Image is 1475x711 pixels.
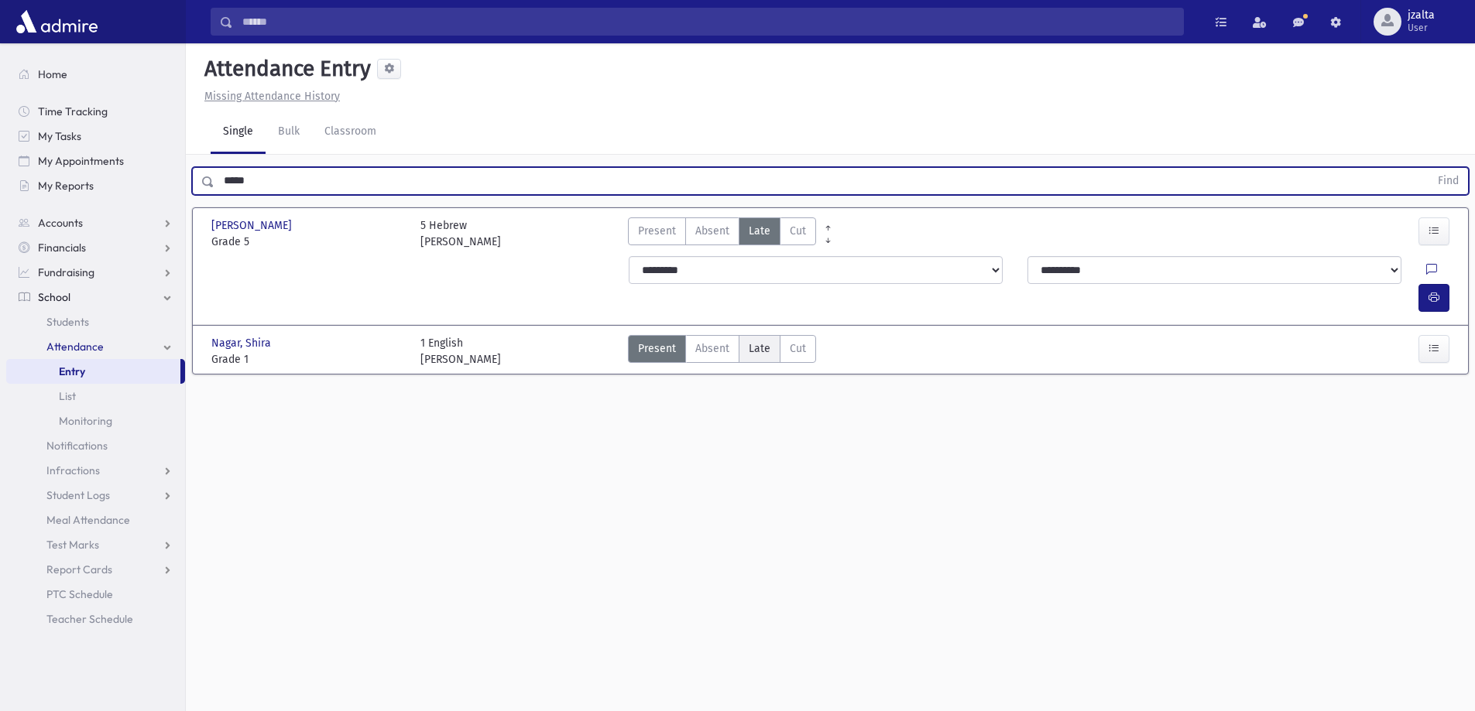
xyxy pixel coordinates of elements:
span: Infractions [46,463,100,477]
span: Home [38,67,67,81]
a: Classroom [312,111,389,154]
a: My Appointments [6,149,185,173]
a: Report Cards [6,557,185,582]
span: My Tasks [38,129,81,143]
span: Fundraising [38,265,94,279]
span: Notifications [46,439,108,453]
a: Single [211,111,266,154]
span: Absent [695,340,729,357]
span: Students [46,315,89,329]
a: Entry [6,359,180,384]
span: Attendance [46,340,104,354]
span: Cut [790,223,806,239]
span: Student Logs [46,488,110,502]
span: Monitoring [59,414,112,428]
span: jzalta [1408,9,1435,22]
span: Entry [59,364,85,378]
span: Accounts [38,216,83,230]
span: Grade 5 [211,234,405,250]
span: Present [638,340,676,357]
a: My Tasks [6,124,185,149]
div: 5 Hebrew [PERSON_NAME] [420,217,501,250]
a: Attendance [6,334,185,359]
div: AttTypes [628,335,816,367]
u: Missing Attendance History [204,90,340,103]
span: Grade 1 [211,351,405,367]
a: Accounts [6,210,185,235]
a: Student Logs [6,483,185,508]
a: Time Tracking [6,99,185,124]
h5: Attendance Entry [198,56,371,82]
img: AdmirePro [12,6,101,37]
span: Time Tracking [38,104,108,118]
span: Absent [695,223,729,239]
a: Bulk [266,111,312,154]
a: My Reports [6,173,185,198]
span: My Reports [38,179,94,193]
span: Nagar, Shira [211,335,274,351]
span: PTC Schedule [46,587,113,601]
span: Late [749,340,770,357]
span: Meal Attendance [46,513,130,527]
a: Financials [6,235,185,260]
span: Financials [38,241,86,255]
button: Find [1429,168,1468,194]
span: Cut [790,340,806,357]
span: School [38,290,70,304]
a: School [6,285,185,309]
div: AttTypes [628,217,816,250]
a: PTC Schedule [6,582,185,607]
a: List [6,384,185,408]
a: Infractions [6,458,185,483]
a: Teacher Schedule [6,607,185,631]
a: Monitoring [6,408,185,433]
span: Test Marks [46,538,99,552]
span: List [59,389,76,403]
span: Present [638,223,676,239]
span: User [1408,22,1435,34]
span: Late [749,223,770,239]
a: Test Marks [6,532,185,557]
a: Meal Attendance [6,508,185,532]
a: Missing Attendance History [198,90,340,103]
a: Home [6,62,185,87]
span: Report Cards [46,562,112,576]
input: Search [233,8,1183,36]
span: Teacher Schedule [46,612,133,626]
span: My Appointments [38,154,124,168]
span: [PERSON_NAME] [211,217,295,234]
a: Fundraising [6,260,185,285]
a: Students [6,309,185,334]
a: Notifications [6,433,185,458]
div: 1 English [PERSON_NAME] [420,335,501,367]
